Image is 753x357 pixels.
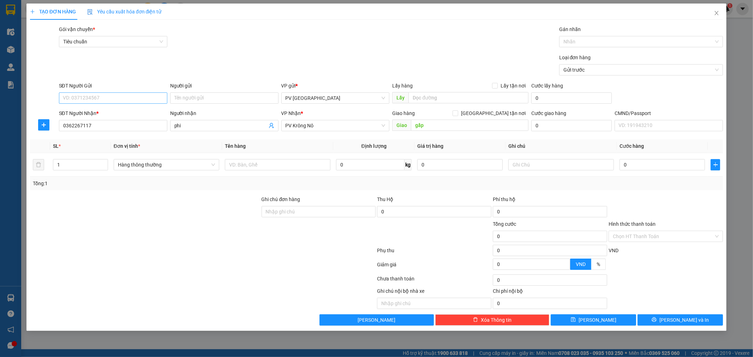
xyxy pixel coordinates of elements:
[59,26,95,32] span: Gói vận chuyển
[33,180,291,187] div: Tổng: 1
[377,196,393,202] span: Thu Hộ
[118,159,215,170] span: Hàng thông thường
[652,317,657,323] span: printer
[33,159,44,170] button: delete
[358,316,395,324] span: [PERSON_NAME]
[473,317,478,323] span: delete
[170,82,279,90] div: Người gửi
[531,92,612,104] input: Cước lấy hàng
[38,122,49,128] span: plus
[493,221,516,227] span: Tổng cước
[53,143,59,149] span: SL
[392,83,413,89] span: Lấy hàng
[377,261,492,273] div: Giảm giá
[377,287,491,298] div: Ghi chú nội bộ nhà xe
[114,143,140,149] span: Đơn vị tính
[579,316,616,324] span: [PERSON_NAME]
[435,314,550,326] button: deleteXóa Thông tin
[508,159,614,170] input: Ghi Chú
[286,93,386,103] span: PV Tân Bình
[576,261,586,267] span: VND
[281,110,301,116] span: VP Nhận
[493,195,607,206] div: Phí thu hộ
[377,275,492,287] div: Chưa thanh toán
[63,36,163,47] span: Tiêu chuẩn
[59,82,167,90] div: SĐT Người Gửi
[531,83,563,89] label: Cước lấy hàng
[638,314,723,326] button: printer[PERSON_NAME] và In
[417,159,503,170] input: 0
[262,206,376,217] input: Ghi chú đơn hàng
[377,247,492,259] div: Phụ thu
[711,162,720,168] span: plus
[551,314,636,326] button: save[PERSON_NAME]
[620,143,644,149] span: Cước hàng
[714,10,719,16] span: close
[481,316,512,324] span: Xóa Thông tin
[498,82,528,90] span: Lấy tận nơi
[225,143,246,149] span: Tên hàng
[597,261,600,267] span: %
[506,139,617,153] th: Ghi chú
[38,119,49,131] button: plus
[563,65,719,75] span: Gửi trước
[377,298,491,309] input: Nhập ghi chú
[269,123,274,128] span: user-add
[659,316,709,324] span: [PERSON_NAME] và In
[170,109,279,117] div: Người nhận
[286,120,386,131] span: PV Krông Nô
[392,120,411,131] span: Giao
[87,9,93,15] img: icon
[609,248,618,253] span: VND
[615,109,723,117] div: CMND/Passport
[408,92,528,103] input: Dọc đường
[609,221,656,227] label: Hình thức thanh toán
[571,317,576,323] span: save
[531,120,612,131] input: Cước giao hàng
[711,159,720,170] button: plus
[493,287,607,298] div: Chi phí nội bộ
[225,159,330,170] input: VD: Bàn, Ghế
[30,9,76,14] span: TẠO ĐƠN HÀNG
[458,109,528,117] span: [GEOGRAPHIC_DATA] tận nơi
[707,4,727,23] button: Close
[392,110,415,116] span: Giao hàng
[559,26,581,32] label: Gán nhãn
[405,159,412,170] span: kg
[392,92,408,103] span: Lấy
[30,9,35,14] span: plus
[87,9,162,14] span: Yêu cầu xuất hóa đơn điện tử
[559,55,591,60] label: Loại đơn hàng
[319,314,434,326] button: [PERSON_NAME]
[417,143,443,149] span: Giá trị hàng
[281,82,390,90] div: VP gửi
[411,120,528,131] input: Dọc đường
[262,196,300,202] label: Ghi chú đơn hàng
[531,110,566,116] label: Cước giao hàng
[59,109,167,117] div: SĐT Người Nhận
[361,143,387,149] span: Định lượng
